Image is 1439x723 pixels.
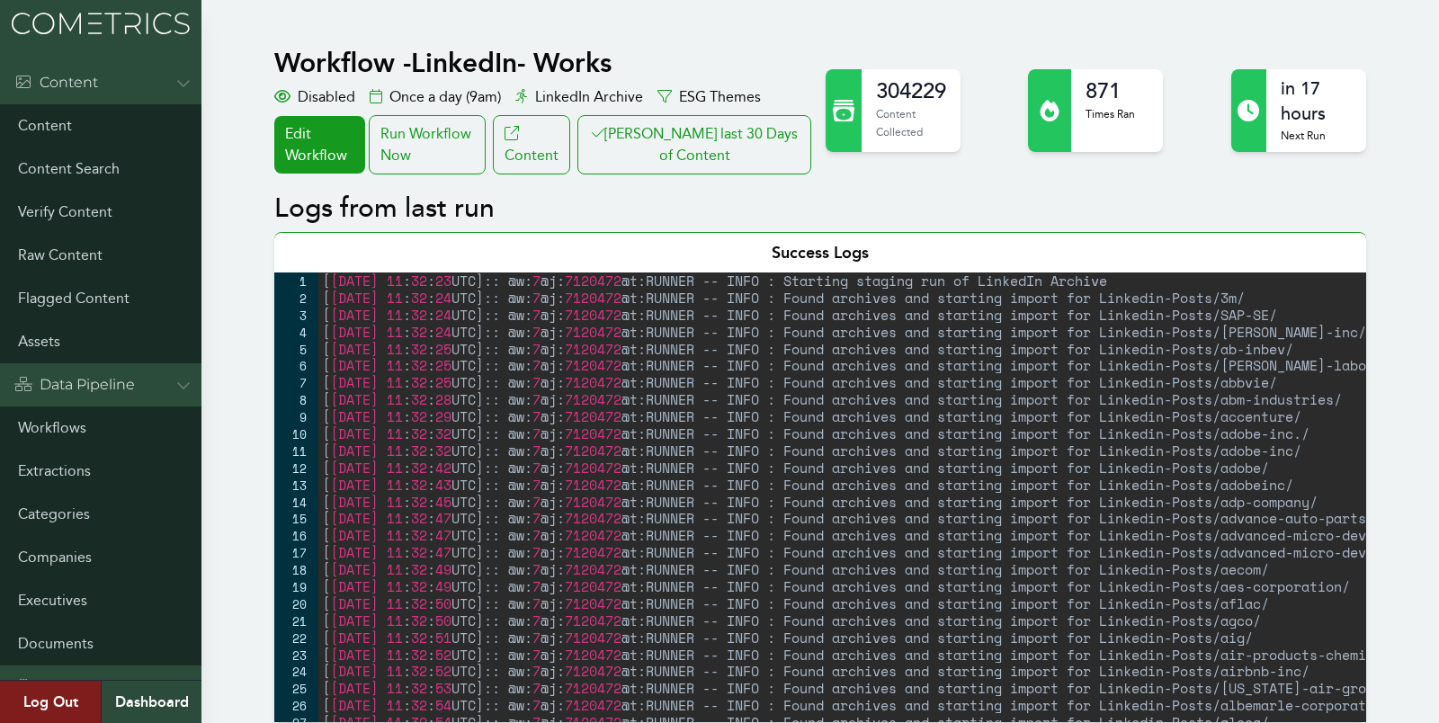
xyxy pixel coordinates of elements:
div: 6 [274,357,318,374]
div: 16 [274,527,318,544]
h2: in 17 hours [1281,76,1351,127]
p: Next Run [1281,127,1351,145]
a: Content [493,115,570,174]
div: 21 [274,612,318,629]
div: 2 [274,290,318,307]
h2: Logs from last run [274,192,1365,225]
div: Disabled [274,86,355,108]
div: Success Logs [274,232,1365,272]
div: 7 [274,374,318,391]
div: 5 [274,341,318,358]
div: 13 [274,477,318,494]
div: 1 [274,272,318,290]
div: 9 [274,408,318,425]
div: 12 [274,460,318,477]
div: LinkedIn Archive [515,86,643,108]
div: 24 [274,663,318,680]
div: 23 [274,647,318,664]
div: 17 [274,544,318,561]
div: Data Pipeline [14,374,135,396]
div: 4 [274,324,318,341]
div: 26 [274,697,318,714]
div: 19 [274,578,318,595]
div: 11 [274,442,318,460]
div: ESG Themes [657,86,761,108]
div: 8 [274,391,318,408]
div: 3 [274,307,318,324]
button: [PERSON_NAME] last 30 Days of Content [577,115,811,174]
p: Content Collected [876,105,946,140]
p: Times Ran [1086,105,1135,123]
div: 25 [274,680,318,697]
div: Admin [14,676,88,698]
div: Content [14,72,98,94]
div: 10 [274,425,318,442]
h2: 871 [1086,76,1135,105]
div: 14 [274,494,318,511]
div: 18 [274,561,318,578]
div: Once a day (9am) [370,86,501,108]
a: Dashboard [101,681,201,723]
div: 22 [274,629,318,647]
div: 15 [274,510,318,527]
h2: 304229 [876,76,946,105]
div: 20 [274,595,318,612]
h1: Workflow - LinkedIn- Works [274,47,815,79]
div: Run Workflow Now [369,115,486,174]
a: Edit Workflow [274,116,364,174]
